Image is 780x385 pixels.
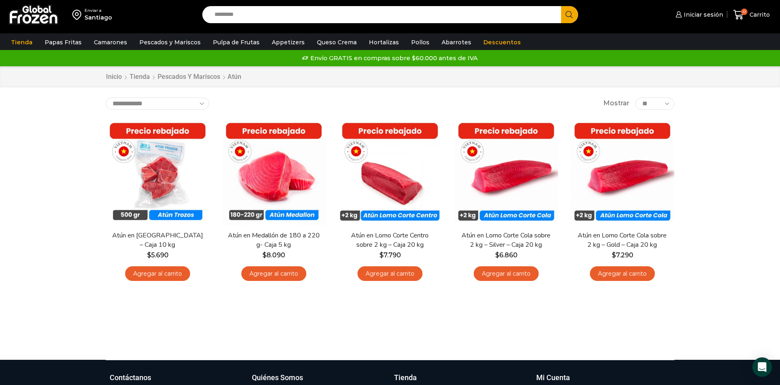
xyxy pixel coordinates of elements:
h3: Contáctanos [110,372,151,383]
bdi: 7.790 [379,251,401,259]
a: Papas Fritas [41,35,86,50]
a: Atún en Medallón de 180 a 220 g- Caja 5 kg [227,231,321,250]
bdi: 7.290 [612,251,633,259]
a: Pulpa de Frutas [209,35,264,50]
a: Agregar al carrito: “Atún en Lomo Corte Cola sobre 2 kg - Silver - Caja 20 kg” [474,266,539,281]
span: Carrito [747,11,770,19]
a: Inicio [106,72,122,82]
a: Agregar al carrito: “Atún en Lomo Corte Cola sobre 2 kg - Gold – Caja 20 kg” [590,266,655,281]
a: Pescados y Mariscos [157,72,221,82]
bdi: 5.690 [147,251,169,259]
a: Hortalizas [365,35,403,50]
a: Pollos [407,35,433,50]
a: Atún en Lomo Corte Cola sobre 2 kg – Silver – Caja 20 kg [459,231,553,250]
h3: Mi Cuenta [536,372,570,383]
a: Agregar al carrito: “Atún en Trozos - Caja 10 kg” [125,266,190,281]
a: Abarrotes [438,35,475,50]
span: $ [495,251,499,259]
span: $ [147,251,151,259]
a: Pescados y Mariscos [135,35,205,50]
a: Descuentos [479,35,525,50]
a: Agregar al carrito: “Atún en Medallón de 180 a 220 g- Caja 5 kg” [241,266,306,281]
a: Atún en Lomo Corte Centro sobre 2 kg – Caja 20 kg [343,231,437,250]
h1: Atún [227,73,241,80]
img: address-field-icon.svg [72,8,84,22]
a: Tienda [129,72,150,82]
a: Atún en [GEOGRAPHIC_DATA] – Caja 10 kg [111,231,204,250]
div: Enviar a [84,8,112,13]
a: Queso Crema [313,35,361,50]
span: Iniciar sesión [682,11,723,19]
bdi: 6.860 [495,251,518,259]
span: $ [612,251,616,259]
div: Santiago [84,13,112,22]
span: Mostrar [603,99,629,108]
span: $ [262,251,266,259]
select: Pedido de la tienda [106,98,209,110]
nav: Breadcrumb [106,72,241,82]
a: Iniciar sesión [674,7,723,23]
h3: Tienda [394,372,417,383]
bdi: 8.090 [262,251,285,259]
a: Tienda [7,35,37,50]
a: Appetizers [268,35,309,50]
a: Agregar al carrito: “Atún en Lomo Corte Centro sobre 2 kg - Caja 20 kg” [357,266,422,281]
h3: Quiénes Somos [252,372,303,383]
a: Camarones [90,35,131,50]
span: 0 [741,9,747,15]
span: $ [379,251,383,259]
div: Open Intercom Messenger [752,357,772,377]
a: Atún en Lomo Corte Cola sobre 2 kg – Gold – Caja 20 kg [576,231,669,250]
button: Search button [561,6,578,23]
a: 0 Carrito [731,5,772,24]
